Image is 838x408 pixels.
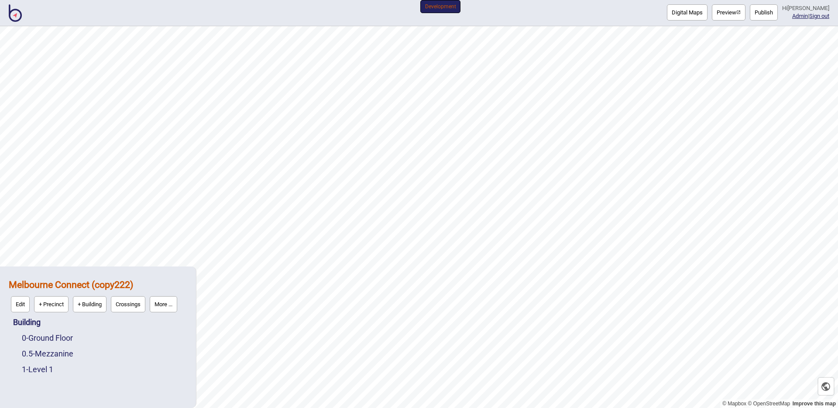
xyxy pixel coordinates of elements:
a: Mapbox [722,401,746,407]
div: Melbourne Connect (copy222) [9,275,187,315]
button: + Building [73,296,106,312]
a: 0-Ground Floor [22,333,73,342]
span: | [792,13,809,19]
div: Hi [PERSON_NAME] [782,4,829,12]
a: OpenStreetMap [748,401,790,407]
a: Admin [792,13,808,19]
a: Map feedback [793,401,836,407]
a: Crossings [109,294,148,315]
a: Previewpreview [712,4,745,21]
img: preview [736,10,741,14]
a: More ... [148,294,179,315]
button: Edit [11,296,30,312]
a: 0.5-Mezzanine [22,349,73,358]
button: More ... [150,296,177,312]
a: 1-Level 1 [22,365,53,374]
button: Preview [712,4,745,21]
img: BindiMaps CMS [9,4,22,22]
button: Digital Maps [667,4,707,21]
a: Edit [9,294,32,315]
div: Mezzanine [22,346,187,362]
button: Publish [750,4,778,21]
div: Level 1 [22,362,187,377]
button: + Precinct [34,296,69,312]
button: Sign out [809,13,829,19]
div: Ground Floor [22,330,187,346]
a: Building [13,318,41,327]
a: Melbourne Connect (copy222) [9,279,134,290]
button: Crossings [111,296,145,312]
